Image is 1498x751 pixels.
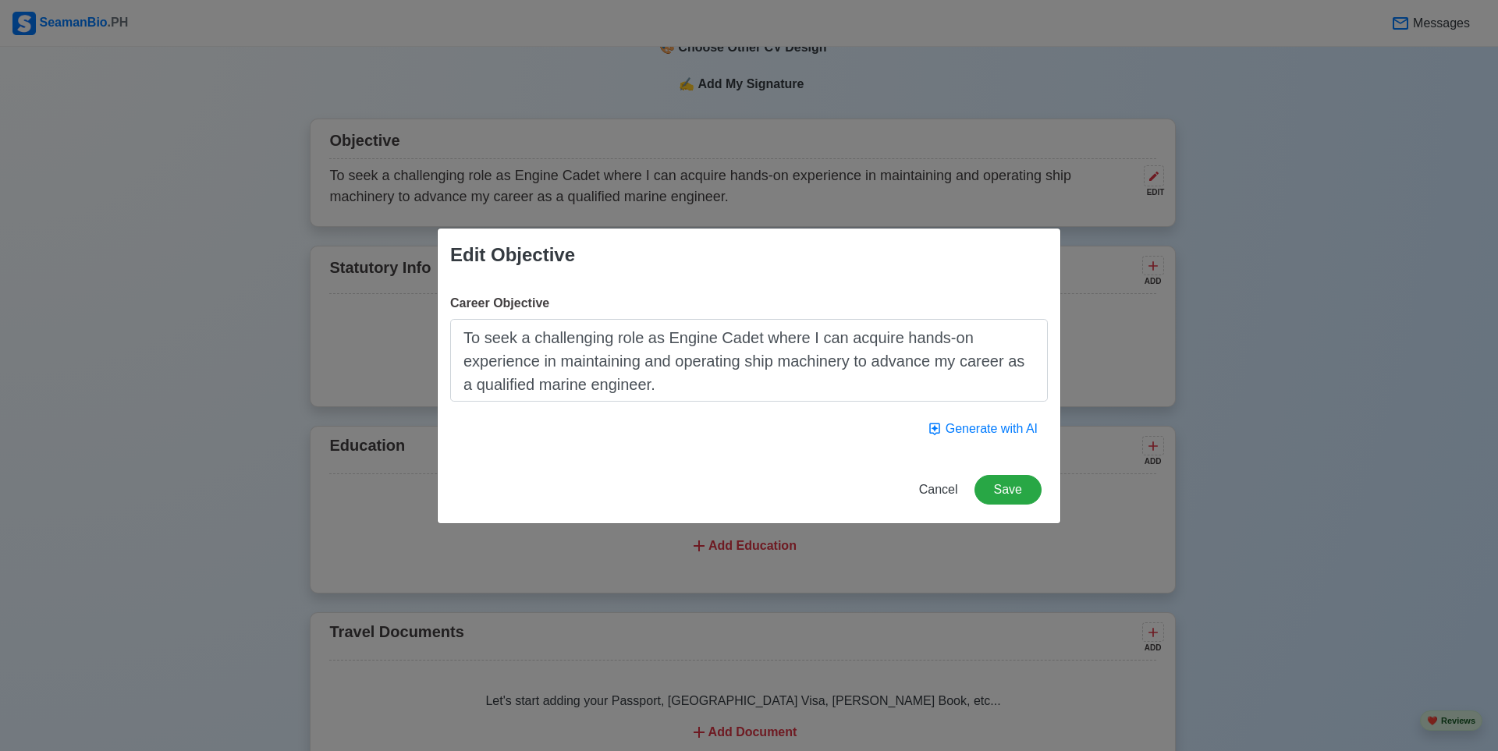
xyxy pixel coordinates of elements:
[450,319,1048,402] textarea: To seek a challenging role as Engine Cadet where I can acquire hands-on experience in maintaining...
[919,483,958,496] span: Cancel
[918,414,1048,444] button: Generate with AI
[974,475,1042,505] button: Save
[450,241,575,269] div: Edit Objective
[450,294,549,313] label: Career Objective
[909,475,968,505] button: Cancel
